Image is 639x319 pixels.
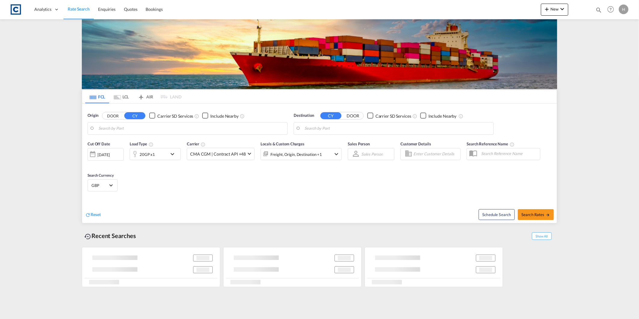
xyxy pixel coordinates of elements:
[85,211,101,218] div: icon-refreshReset
[559,5,566,13] md-icon: icon-chevron-down
[88,113,98,119] span: Origin
[467,141,514,146] span: Search Reference Name
[261,141,304,146] span: Locals & Custom Charges
[124,7,137,12] span: Quotes
[261,148,342,160] div: Freight Origin Destination Factory Stuffingicon-chevron-down
[510,142,514,147] md-icon: Your search will be saved by the below given name
[187,141,205,146] span: Carrier
[102,112,123,119] button: DOOR
[88,160,92,168] md-datepicker: Select
[521,212,550,217] span: Search Rates
[133,90,157,103] md-tab-item: AIR
[210,113,239,119] div: Include Nearby
[88,173,114,178] span: Search Currency
[619,5,628,14] div: H
[413,149,458,158] input: Enter Customer Details
[541,4,568,16] button: icon-plus 400-fgNewicon-chevron-down
[140,150,155,158] div: 20GP x1
[518,209,554,220] button: Search Ratesicon-arrow-right
[595,7,602,16] div: icon-magnify
[546,213,550,217] md-icon: icon-arrow-right
[606,4,616,14] span: Help
[85,90,181,103] md-pagination-wrapper: Use the left and right arrow keys to navigate between tabs
[202,113,239,119] md-checkbox: Checkbox No Ink
[149,113,193,119] md-checkbox: Checkbox No Ink
[240,113,245,118] md-icon: Unchecked: Ignores neighbouring ports when fetching rates.Checked : Includes neighbouring ports w...
[412,113,417,118] md-icon: Unchecked: Search for CY (Container Yard) services for all selected carriers.Checked : Search for...
[367,113,411,119] md-checkbox: Checkbox No Ink
[400,141,431,146] span: Customer Details
[194,113,199,118] md-icon: Unchecked: Search for CY (Container Yard) services for all selected carriers.Checked : Search for...
[98,7,116,12] span: Enquiries
[458,113,463,118] md-icon: Unchecked: Ignores neighbouring ports when fetching rates.Checked : Includes neighbouring ports w...
[361,150,384,158] md-select: Sales Person
[146,7,163,12] span: Bookings
[9,3,23,16] img: 1fdb9190129311efbfaf67cbb4249bed.jpeg
[97,152,110,157] div: [DATE]
[304,124,490,133] input: Search by Port
[34,6,51,12] span: Analytics
[478,149,540,158] input: Search Reference Name
[157,113,193,119] div: Carrier SD Services
[169,150,179,158] md-icon: icon-chevron-down
[109,90,133,103] md-tab-item: LCL
[124,112,145,119] button: CY
[595,7,602,13] md-icon: icon-magnify
[85,90,109,103] md-tab-item: FCL
[91,183,108,188] span: GBP
[428,113,457,119] div: Include Nearby
[82,19,557,89] img: LCL+%26+FCL+BACKGROUND.png
[98,124,284,133] input: Search by Port
[342,112,363,119] button: DOOR
[333,150,340,157] md-icon: icon-chevron-down
[420,113,457,119] md-checkbox: Checkbox No Ink
[84,233,91,240] md-icon: icon-backup-restore
[190,151,246,157] span: CMA CGM | Contract API +48
[532,232,552,240] span: Show All
[543,5,551,13] md-icon: icon-plus 400-fg
[85,212,91,217] md-icon: icon-refresh
[82,104,557,223] div: Origin DOOR CY Checkbox No InkUnchecked: Search for CY (Container Yard) services for all selected...
[130,148,181,160] div: 20GP x1icon-chevron-down
[606,4,619,15] div: Help
[130,141,153,146] span: Load Type
[91,212,101,217] span: Reset
[91,181,114,190] md-select: Select Currency: £ GBPUnited Kingdom Pound
[320,112,341,119] button: CY
[88,148,124,160] div: [DATE]
[149,142,153,147] md-icon: icon-information-outline
[348,141,370,146] span: Sales Person
[294,113,314,119] span: Destination
[137,93,145,98] md-icon: icon-airplane
[201,142,205,147] md-icon: The selected Trucker/Carrierwill be displayed in the rate results If the rates are from another f...
[543,7,566,11] span: New
[479,209,515,220] button: Note: By default Schedule search will only considerorigin ports, destination ports and cut off da...
[68,6,90,11] span: Rate Search
[82,229,138,243] div: Recent Searches
[270,150,322,158] div: Freight Origin Destination Factory Stuffing
[375,113,411,119] div: Carrier SD Services
[88,141,110,146] span: Cut Off Date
